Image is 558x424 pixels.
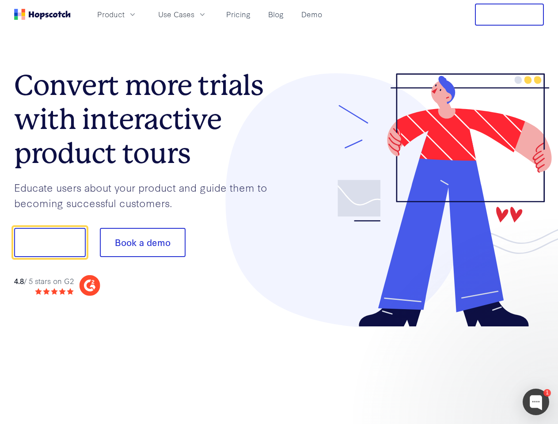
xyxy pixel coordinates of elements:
a: Demo [298,7,326,22]
span: Use Cases [158,9,194,20]
h1: Convert more trials with interactive product tours [14,68,279,170]
p: Educate users about your product and guide them to becoming successful customers. [14,180,279,210]
button: Show me! [14,228,86,257]
button: Use Cases [153,7,212,22]
span: Product [97,9,125,20]
a: Pricing [223,7,254,22]
a: Home [14,9,71,20]
strong: 4.8 [14,276,24,286]
button: Book a demo [100,228,186,257]
div: 1 [543,389,551,397]
a: Blog [265,7,287,22]
button: Free Trial [475,4,544,26]
button: Product [92,7,142,22]
div: / 5 stars on G2 [14,276,74,287]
